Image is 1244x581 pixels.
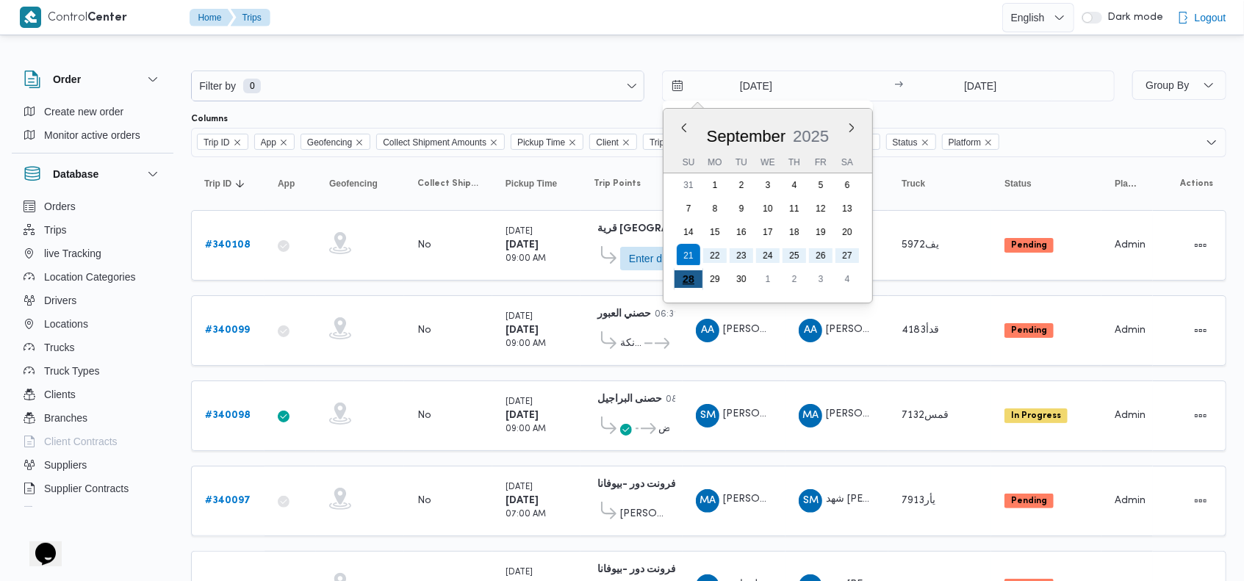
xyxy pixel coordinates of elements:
[417,409,431,422] div: No
[622,138,630,147] button: Remove Client from selection in this group
[799,489,822,513] div: Shahad Mustfi Ahmad Abadah Abas Hamodah
[205,240,251,250] b: # 340108
[506,569,533,577] small: [DATE]
[24,165,162,183] button: Database
[417,178,479,190] span: Collect Shipment Amounts
[1011,241,1047,250] b: Pending
[1189,319,1212,342] button: Actions
[783,152,806,173] div: Th
[703,173,727,197] div: day-1
[1109,172,1146,195] button: Platform
[279,138,288,147] button: Remove App from selection in this group
[18,100,168,123] button: Create new order
[231,9,270,26] button: Trips
[730,220,753,244] div: day-16
[44,268,136,286] span: Location Categories
[18,359,168,383] button: Truck Types
[24,71,162,88] button: Order
[756,152,780,173] div: We
[846,122,858,134] button: Next month
[793,127,829,145] span: 2025
[355,138,364,147] button: Remove Geofencing from selection in this group
[506,425,546,433] small: 09:00 AM
[506,313,533,321] small: [DATE]
[517,134,565,151] span: Pickup Time
[44,433,118,450] span: Client Contracts
[783,197,806,220] div: day-11
[18,336,168,359] button: Trucks
[53,165,98,183] h3: Database
[1102,12,1164,24] span: Dark mode
[1115,240,1146,250] span: Admin
[511,134,583,150] span: Pickup Time
[677,220,700,244] div: day-14
[506,178,557,190] span: Pickup Time
[18,477,168,500] button: Supplier Contracts
[15,522,62,566] iframe: chat widget
[942,134,1000,150] span: Platform
[696,404,719,427] div: Salam Muhammad Abadalltaif Salam
[1004,238,1054,253] span: Pending
[506,483,533,491] small: [DATE]
[489,138,498,147] button: Remove Collect Shipment Amounts from selection in this group
[44,362,99,380] span: Truck Types
[678,122,690,134] button: Previous Month
[44,315,88,333] span: Locations
[44,503,81,521] span: Devices
[589,134,637,150] span: Client
[696,319,719,342] div: Abad Alihafz Alsaid Abadalihafz Alsaid
[44,480,129,497] span: Supplier Contracts
[756,220,780,244] div: day-17
[783,267,806,291] div: day-2
[706,127,785,145] span: September
[191,113,228,125] label: Columns
[783,220,806,244] div: day-18
[835,244,859,267] div: day-27
[643,134,710,150] span: Trip Points
[18,383,168,406] button: Clients
[417,239,431,252] div: No
[756,197,780,220] div: day-10
[902,411,949,420] span: قمس7132
[677,152,700,173] div: Su
[620,247,702,270] button: Enter dropoff details
[198,172,257,195] button: Trip IDSorted in descending order
[1180,178,1213,190] span: Actions
[620,505,669,523] span: [PERSON_NAME]
[700,489,716,513] span: MA
[658,420,669,438] span: قسم اول مدينة العاشر من رمض
[666,396,705,404] small: 08:09 PM
[18,500,168,524] button: Devices
[677,244,700,267] div: day-21
[803,489,819,513] span: SM
[506,255,546,263] small: 09:00 AM
[204,178,231,190] span: Trip ID; Sorted in descending order
[44,198,76,215] span: Orders
[597,309,651,319] b: حصني العبور
[597,565,676,574] b: فرونت دور -بيوفانا
[594,178,641,190] span: Trip Points
[1115,411,1146,420] span: Admin
[703,267,727,291] div: day-29
[620,335,642,353] span: مركز الخانكة
[568,138,577,147] button: Remove Pickup Time from selection in this group
[893,134,918,151] span: Status
[1004,494,1054,508] span: Pending
[20,7,41,28] img: X8yXhbKr1z7QwAAAABJRU5ErkJggg==
[809,220,833,244] div: day-19
[826,325,910,334] span: [PERSON_NAME]
[53,71,81,88] h3: Order
[234,178,246,190] svg: Sorted in descending order
[506,411,539,420] b: [DATE]
[597,224,730,234] b: قرية [GEOGRAPHIC_DATA]
[783,173,806,197] div: day-4
[655,311,694,319] small: 06:31 PM
[783,244,806,267] div: day-25
[730,173,753,197] div: day-2
[1004,408,1068,423] span: In Progress
[44,245,101,262] span: live Tracking
[417,494,431,508] div: No
[675,173,860,291] div: month-2025-09
[835,173,859,197] div: day-6
[894,81,903,91] div: →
